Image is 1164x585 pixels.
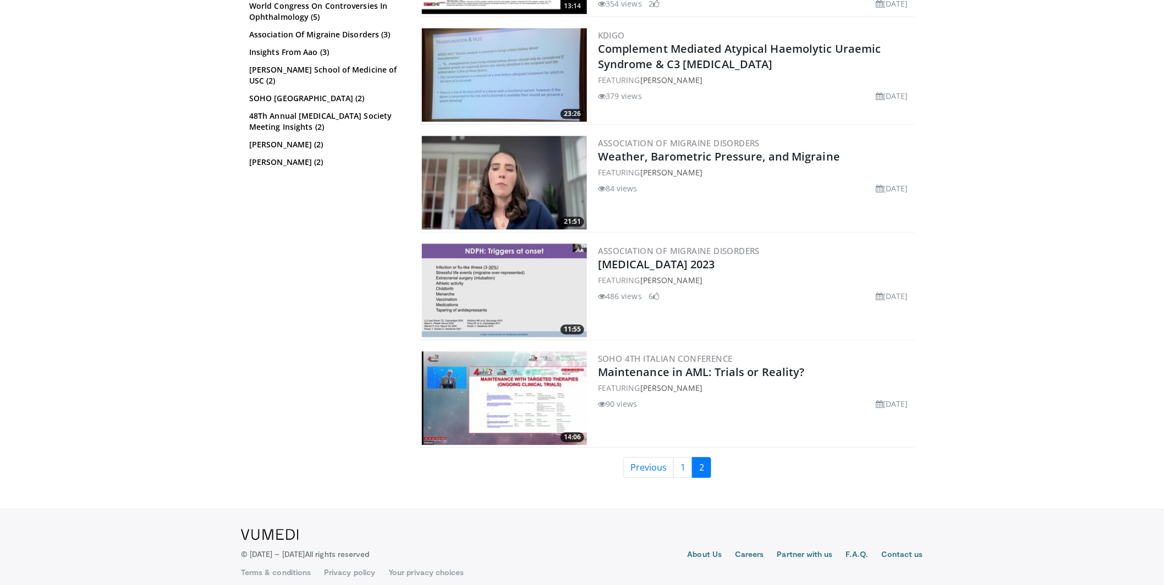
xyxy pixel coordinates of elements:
a: [PERSON_NAME] (2) [249,157,400,168]
a: Privacy policy [324,567,375,578]
a: Association Of Migraine Disorders (3) [249,29,400,40]
span: All rights reserved [305,549,369,559]
a: Terms & conditions [241,567,311,578]
a: Contact us [881,549,923,562]
div: FEATURING [598,382,913,394]
a: World Congress On Controversies In Ophthalmology (5) [249,1,400,23]
li: 6 [649,290,660,302]
a: KDIGO [598,30,625,41]
li: 84 views [598,183,638,194]
a: Complement Mediated Atypical Haemolytic Uraemic Syndrome & C3 [MEDICAL_DATA] [598,41,881,71]
li: 379 views [598,90,642,102]
a: Association of Migraine Disorders [598,245,760,256]
img: 51db7fee-2ba5-44e4-9a5e-4564545af93d.300x170_q85_crop-smart_upscale.jpg [422,244,587,337]
a: Association of Migraine Disorders [598,137,760,148]
a: [PERSON_NAME] [640,275,702,285]
a: 14:06 [422,351,587,445]
img: 8f473be7-7245-41bf-a210-8ec51ff1ded6.300x170_q85_crop-smart_upscale.jpg [422,28,587,122]
span: 11:55 [561,324,584,334]
li: [DATE] [876,183,908,194]
a: [PERSON_NAME] [640,167,702,178]
a: F.A.Q. [846,549,868,562]
span: 13:14 [561,1,584,11]
img: 4d37ef14-c537-490c-ac3f-dbe52c45417e.300x170_q85_crop-smart_upscale.jpg [422,351,587,445]
div: FEATURING [598,74,913,86]
a: Maintenance in AML: Trials or Reality? [598,365,805,379]
a: [MEDICAL_DATA] 2023 [598,257,715,272]
a: [PERSON_NAME] School of Medicine of USC (2) [249,64,400,86]
a: 23:26 [422,28,587,122]
a: 1 [673,457,693,478]
span: 21:51 [561,217,584,227]
a: 48Th Annual [MEDICAL_DATA] Society Meeting Insights (2) [249,111,400,133]
li: [DATE] [876,290,908,302]
a: About Us [688,549,722,562]
a: [PERSON_NAME] [640,383,702,393]
a: 11:55 [422,244,587,337]
a: SOHO [GEOGRAPHIC_DATA] (2) [249,93,400,104]
img: VuMedi Logo [241,529,299,540]
li: 486 views [598,290,642,302]
a: Careers [735,549,764,562]
p: © [DATE] – [DATE] [241,549,370,560]
a: Insights From Aao (3) [249,47,400,58]
div: FEATURING [598,274,913,286]
a: Partner with us [777,549,833,562]
a: SOHO 4th Italian Conference [598,353,733,364]
a: [PERSON_NAME] (2) [249,139,400,150]
li: 90 views [598,398,638,410]
a: Your privacy choices [388,567,464,578]
a: Previous [623,457,674,478]
a: 2 [692,457,711,478]
img: 690ca386-f1ca-48c5-99b4-4f162c1cc603.300x170_q85_crop-smart_upscale.jpg [422,136,587,229]
a: 21:51 [422,136,587,229]
nav: Search results pages [420,457,915,478]
li: [DATE] [876,90,908,102]
a: [PERSON_NAME] [640,75,702,85]
span: 23:26 [561,109,584,119]
li: [DATE] [876,398,908,410]
span: 14:06 [561,432,584,442]
div: FEATURING [598,167,913,178]
a: Weather, Barometric Pressure, and Migraine [598,149,840,164]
